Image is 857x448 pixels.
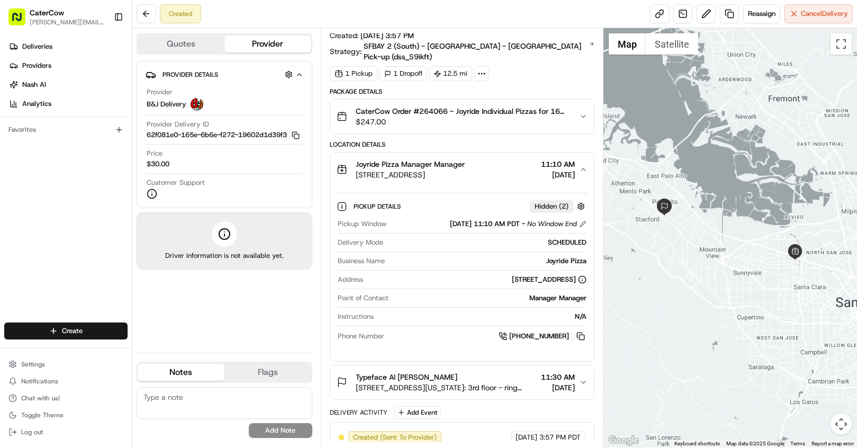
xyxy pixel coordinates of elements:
span: Knowledge Base [21,154,81,164]
button: Log out [4,425,128,440]
span: API Documentation [100,154,170,164]
a: 💻API Documentation [85,149,174,168]
span: Phone Number [338,331,384,341]
span: Pylon [105,180,128,187]
button: Show street map [609,33,646,55]
span: Created: [330,30,414,41]
span: Pickup Window [338,219,386,229]
span: Joyride Pizza Manager Manager [356,159,465,169]
span: Price [147,149,163,158]
span: SFBAY 2 (South) - [GEOGRAPHIC_DATA] - [GEOGRAPHIC_DATA] Pick-up (dss_S9ikft) [364,41,588,62]
button: Settings [4,357,128,372]
button: Map camera controls [831,414,852,435]
span: Toggle Theme [21,411,64,419]
p: Welcome 👋 [11,42,193,59]
input: Clear [28,68,175,79]
span: Analytics [22,99,51,109]
a: SFBAY 2 (South) - [GEOGRAPHIC_DATA] - [GEOGRAPHIC_DATA] Pick-up (dss_S9ikft) [364,41,594,62]
span: B&J Delivery [147,100,186,109]
button: 62f081e0-165e-6b6e-f272-19602d1d39f3 [147,130,300,140]
span: CaterCow Order #264066 - Joyride Individual Pizzas for 16 people [356,106,571,117]
div: Start new chat [36,101,174,112]
img: Google [606,434,641,447]
span: Cancel Delivery [801,9,848,19]
span: 11:10 AM [541,159,575,169]
a: Deliveries [4,38,132,55]
img: 1736555255976-a54dd68f-1ca7-489b-9aae-adbdc363a1c4 [11,101,30,120]
div: We're available if you need us! [36,112,134,120]
button: Reassign [743,4,780,23]
div: SCHEDULED [387,238,587,247]
div: [STREET_ADDRESS] [512,275,587,284]
span: Nash AI [22,80,46,89]
button: Notes [138,364,224,381]
button: Show satellite imagery [646,33,698,55]
button: Notifications [4,374,128,389]
a: [PHONE_NUMBER] [499,330,587,342]
button: CaterCow[PERSON_NAME][EMAIL_ADDRESS][DOMAIN_NAME] [4,4,110,30]
span: Typeface AI [PERSON_NAME] [356,372,457,382]
button: Flags [224,364,311,381]
span: Business Name [338,256,385,266]
span: $30.00 [147,159,169,169]
span: Reassign [748,9,775,19]
div: 📗 [11,155,19,163]
span: [DATE] 3:57 PM [360,31,414,40]
span: Map data ©2025 Google [726,441,784,446]
span: Driver information is not available yet. [165,251,284,261]
span: 11:30 AM [541,372,575,382]
a: Report a map error [811,441,854,446]
span: [STREET_ADDRESS] [356,169,465,180]
button: Provider Details [146,66,303,83]
button: Typeface AI [PERSON_NAME][STREET_ADDRESS][US_STATE]: 3rd floor - ring black doorbell on reception... [330,365,594,399]
a: Analytics [4,95,132,112]
button: Provider [224,35,311,52]
span: [STREET_ADDRESS][US_STATE]: 3rd floor - ring black doorbell on reception desk, [GEOGRAPHIC_DATA],... [356,382,537,393]
span: Instructions [338,312,374,321]
button: Quotes [138,35,224,52]
div: Delivery Activity [330,408,387,417]
span: [DATE] [516,433,537,442]
span: Hidden ( 2 ) [535,202,569,211]
img: Nash [11,11,32,32]
button: CaterCow Order #264066 - Joyride Individual Pizzas for 16 people$247.00 [330,100,594,133]
div: 1 Pickup [330,66,377,81]
button: Hidden (2) [530,200,588,213]
button: Toggle fullscreen view [831,33,852,55]
span: No Window End [527,219,577,229]
button: Toggle Theme [4,408,128,423]
span: Pickup Details [354,202,403,211]
a: Open this area in Google Maps (opens a new window) [606,434,641,447]
span: [DATE] 11:10 AM PDT [450,219,520,229]
span: Point of Contact [338,293,389,303]
button: CaterCow [30,7,64,18]
span: Provider Delivery ID [147,120,209,129]
div: Package Details [330,87,594,96]
span: Settings [21,360,45,369]
span: Provider Details [163,70,218,79]
button: Start new chat [180,104,193,117]
span: Chat with us! [21,394,60,402]
span: Delivery Mode [338,238,383,247]
span: Deliveries [22,42,52,51]
span: Customer Support [147,178,205,187]
span: 3:57 PM PDT [539,433,581,442]
div: Joyride Pizza Manager Manager[STREET_ADDRESS]11:10 AM[DATE] [330,186,594,361]
span: Log out [21,428,43,436]
button: [PERSON_NAME][EMAIL_ADDRESS][DOMAIN_NAME] [30,18,105,26]
span: Created (Sent To Provider) [353,433,437,442]
button: Joyride Pizza Manager Manager[STREET_ADDRESS]11:10 AM[DATE] [330,153,594,186]
div: 1 Dropoff [380,66,427,81]
button: Keyboard shortcuts [674,440,720,447]
div: Favorites [4,121,128,138]
div: Manager Manager [393,293,587,303]
button: Create [4,322,128,339]
span: $247.00 [356,117,571,127]
button: CancelDelivery [784,4,853,23]
div: 12.5 mi [429,66,472,81]
div: Strategy: [330,41,594,62]
div: Joyride Pizza [389,256,587,266]
a: Powered byPylon [75,179,128,187]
